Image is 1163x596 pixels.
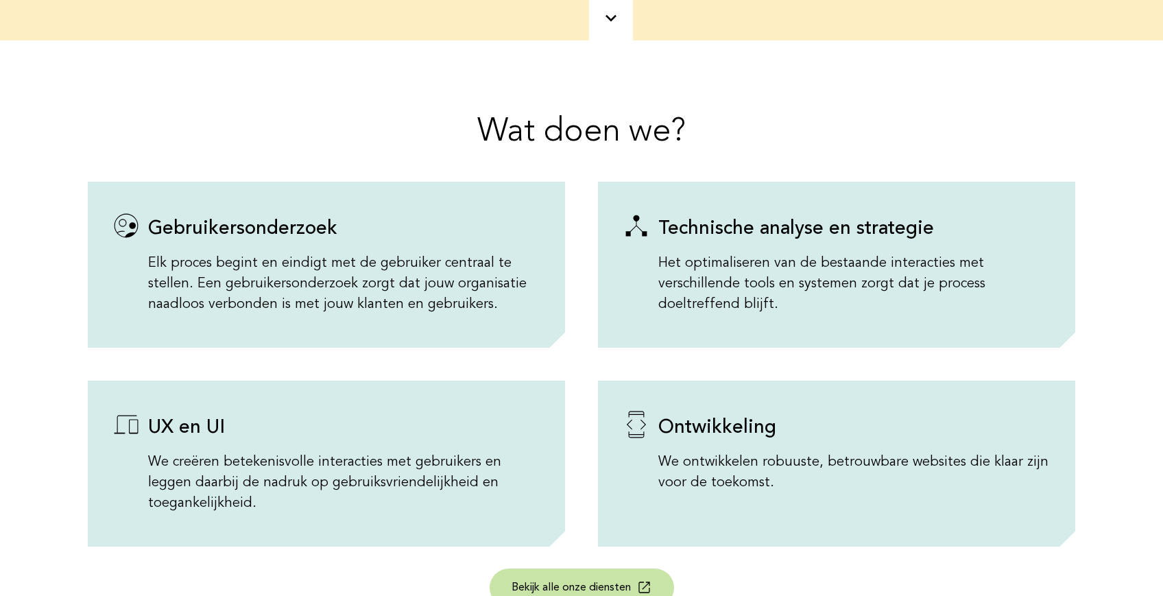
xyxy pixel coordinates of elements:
[620,253,1053,315] p: Het optimaliseren van de bestaande interacties met verschillende tools en systemen zorgt dat je p...
[110,209,543,242] h3: Gebruikersonderzoek
[110,452,543,514] p: We creëren betekenisvolle interacties met gebruikers en leggen daarbij de nadruk op gebruiksvrien...
[620,209,1053,242] h3: Technische analyse en strategie
[620,452,1053,493] p: We ontwikkelen robuuste, betrouwbare websites die klaar zijn voor de toekomst.
[110,408,543,441] h3: UX en UI
[88,111,1075,154] h2: Wat doen we?
[620,408,1053,441] h3: Ontwikkeling
[110,253,543,315] p: Elk proces begint en eindigt met de gebruiker centraal te stellen. Een gebruikersonderzoek zorgt ...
